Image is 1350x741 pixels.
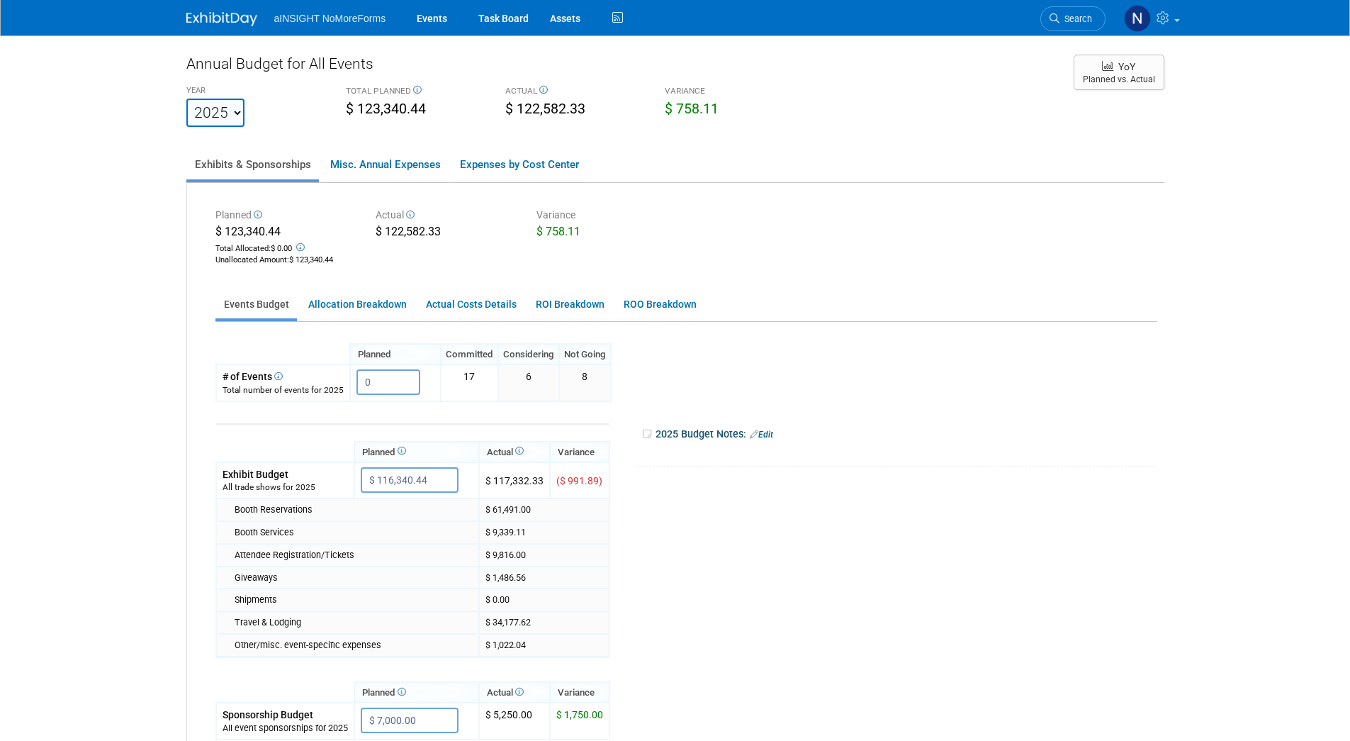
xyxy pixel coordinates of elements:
[235,526,473,539] div: Booth Services
[1124,5,1151,32] img: Nichole Brown
[479,634,609,657] td: $ 1,022.04
[479,703,550,740] td: $ 5,250.00
[417,291,524,318] a: Actual Costs Details
[559,344,611,364] th: Not Going
[215,240,355,255] div: Total Allocated:
[235,503,473,516] div: Booth Reservations
[1118,61,1135,72] span: YoY
[346,85,484,99] div: TOTAL PLANNED
[550,442,609,462] th: Variance
[235,594,473,606] div: Shipments
[441,364,498,401] td: 17
[186,12,257,26] img: ExhibitDay
[665,101,719,117] span: $ 758.11
[750,430,773,440] a: Edit
[505,101,585,117] span: $ 122,582.33
[556,475,602,486] span: ($ 991.89)
[354,442,479,462] th: Planned
[235,549,473,562] div: Attendee Registration/Tickets
[376,224,515,243] div: $ 122,582.33
[223,384,344,396] div: Total number of events for 2025
[300,291,415,318] a: Allocation Breakdown
[186,150,319,179] a: Exhibits & Sponsorships
[235,572,473,584] div: Giveaways
[215,255,287,264] span: Unallocated Amount
[498,344,559,364] th: Considering
[451,150,587,179] a: Expenses by Cost Center
[1040,6,1106,31] a: Search
[215,255,355,266] div: :
[479,611,609,634] td: $ 34,177.62
[215,208,355,224] div: Planned
[215,291,297,318] a: Events Budget
[550,682,609,703] th: Variance
[479,567,609,589] td: $ 1,486.56
[350,344,441,364] th: Planned
[289,255,333,264] span: $ 123,340.44
[354,682,479,703] th: Planned
[235,639,473,652] div: Other/misc. event-specific expenses
[441,344,498,364] th: Committed
[536,208,676,224] div: Variance
[271,244,292,253] span: $ 0.00
[186,85,325,99] div: YEAR
[223,369,344,384] div: # of Events
[346,101,426,117] span: $ 123,340.44
[498,364,559,401] td: 6
[223,708,348,722] div: Sponsorship Budget
[505,85,643,99] div: ACTUAL
[223,481,348,494] div: All trade shows for 2025
[274,13,386,24] span: aINSIGHT NoMoreForms
[376,208,515,224] div: Actual
[1059,13,1092,24] span: Search
[322,150,449,179] a: Misc. Annual Expenses
[615,291,704,318] a: ROO Breakdown
[556,709,603,720] span: $ 1,750.00
[235,616,473,629] div: Travel & Lodging
[479,544,609,567] td: $ 9,816.00
[479,521,609,544] td: $ 9,339.11
[536,225,580,238] span: $ 758.11
[186,53,1059,82] div: Annual Budget for All Events
[223,467,348,481] div: Exhibit Budget
[479,682,550,703] th: Actual
[1074,55,1164,90] button: YoY Planned vs. Actual
[641,423,1155,445] div: 2025 Budget Notes:
[479,589,609,611] td: $ 0.00
[665,85,803,99] div: VARIANCE
[479,462,550,498] td: $ 117,332.33
[223,722,348,735] div: All event sponsorships for 2025
[479,498,609,521] td: $ 61,491.00
[215,225,281,238] span: $ 123,340.44
[479,442,550,462] th: Actual
[559,364,611,401] td: 8
[527,291,612,318] a: ROI Breakdown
